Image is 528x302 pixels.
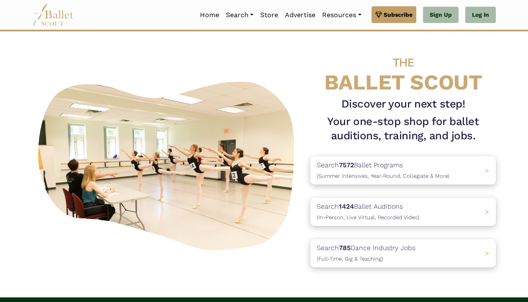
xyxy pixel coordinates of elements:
a: Resources [319,6,364,24]
a: Search [223,6,257,24]
a: Home [197,6,223,24]
b: 785 [339,244,351,252]
a: Log In [465,7,496,23]
p: Search Ballet Auditions [317,201,419,223]
a: Search785Dance Industry Jobs(Full-Time, Gig & Teaching) > [310,239,496,267]
p: Search Ballet Programs [317,160,449,181]
span: (In-Person, Live Virtual, Recorded Video) [317,214,419,220]
b: 7572 [339,161,354,169]
img: gem.svg [375,10,382,19]
a: Advertise [282,6,319,24]
a: Subscribe [372,6,416,23]
span: > [485,166,489,174]
b: 1424 [339,202,354,210]
h1: Your one-stop shop for ballet auditions, training, and jobs. [310,115,496,143]
img: A group of ballerinas talking to each other in a ballet studio [32,74,304,255]
h4: BALLET SCOUT [310,48,496,94]
span: Subscribe [384,10,413,19]
span: > [485,249,489,257]
span: (Full-Time, Gig & Teaching) [317,256,383,262]
span: > [485,208,489,216]
p: Search Dance Industry Jobs [317,243,415,264]
a: Sign Up [423,7,459,23]
a: Search7572Ballet Programs(Summer Intensives, Year-Round, Collegiate & More)> [310,156,496,184]
h3: Discover your next step! [310,97,496,111]
span: (Summer Intensives, Year-Round, Collegiate & More) [317,173,449,179]
a: Store [257,6,282,24]
span: THE [393,56,414,69]
a: Search1424Ballet Auditions(In-Person, Live Virtual, Recorded Video) > [310,198,496,226]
